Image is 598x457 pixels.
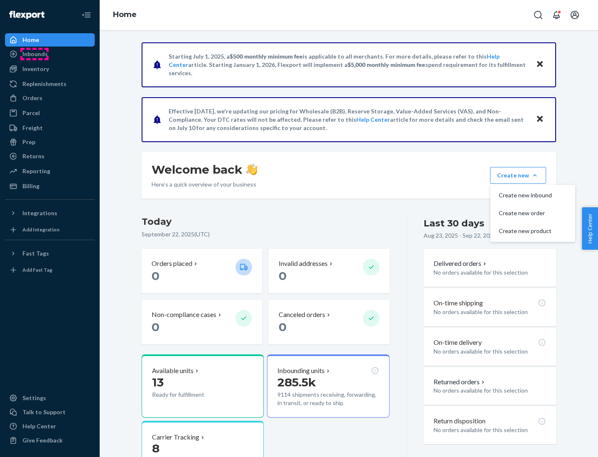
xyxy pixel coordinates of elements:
[434,377,486,387] p: Returned orders
[22,36,39,44] div: Home
[22,408,66,416] div: Talk to Support
[22,94,42,102] div: Orders
[152,310,216,319] p: Non-compliance cases
[22,209,57,217] div: Integrations
[9,11,44,19] img: Flexport logo
[142,300,262,344] button: Non-compliance cases 0
[5,206,95,220] button: Integrations
[5,77,95,91] a: Replenishments
[22,167,50,175] div: Reporting
[490,167,546,184] button: Create newCreate new inboundCreate new orderCreate new product
[279,320,287,334] span: 0
[22,65,49,73] div: Inventory
[492,187,573,204] button: Create new inbound
[22,50,48,58] div: Inbounds
[434,259,488,268] button: Delivered orders
[152,180,257,189] p: Here’s a quick overview of your business
[230,53,303,60] span: $500 monthly minimum fee
[530,7,547,23] button: Open Search Box
[152,432,199,442] p: Carrier Tracking
[492,204,573,222] button: Create new order
[152,162,257,177] h1: Welcome back
[152,391,229,399] p: Ready for fulfillment
[348,61,425,68] span: $5,000 monthly minimum fee
[5,150,95,163] a: Returns
[246,164,257,175] img: hand-wave emoji
[277,391,379,407] p: 9114 shipments receiving, forwarding, in transit, or ready to ship
[152,375,164,389] span: 13
[499,192,552,198] span: Create new inbound
[22,182,39,190] div: Billing
[566,7,583,23] button: Open account menu
[434,338,482,347] p: On-time delivery
[434,298,483,308] p: On-time shipping
[106,3,143,27] ol: breadcrumbs
[22,422,56,430] div: Help Center
[5,263,95,277] a: Add Fast Tag
[22,226,59,233] div: Add Integration
[78,7,95,23] button: Close Navigation
[267,354,389,418] button: Inbounding units285.5k9114 shipments receiving, forwarding, in transit, or ready to ship
[279,269,287,283] span: 0
[113,10,137,19] a: Home
[582,207,598,250] button: Help Center
[434,426,546,434] p: No orders available for this selection
[534,113,545,125] button: Close
[5,33,95,47] a: Home
[22,80,66,88] div: Replenishments
[169,52,528,77] p: Starting July 1, 2025, a is applicable to all merchants. For more details, please refer to this a...
[434,386,546,395] p: No orders available for this selection
[434,268,546,277] p: No orders available for this selection
[279,259,328,268] p: Invalid addresses
[5,405,95,419] a: Talk to Support
[22,109,40,117] div: Parcel
[142,354,264,418] button: Available units13Ready for fulfillment
[152,366,194,376] p: Available units
[434,347,546,356] p: No orders available for this selection
[142,249,262,293] button: Orders placed 0
[5,47,95,61] a: Inbounds
[5,420,95,433] a: Help Center
[548,7,565,23] button: Open notifications
[22,138,35,146] div: Prep
[169,107,528,132] p: Effective [DATE], we're updating our pricing for Wholesale (B2B), Reserve Storage, Value-Added Se...
[499,228,552,234] span: Create new product
[269,300,389,344] button: Canceled orders 0
[22,152,44,160] div: Returns
[277,366,325,376] p: Inbounding units
[5,135,95,149] a: Prep
[5,62,95,76] a: Inventory
[492,222,573,240] button: Create new product
[424,231,512,240] p: Aug 23, 2025 - Sep 22, 2025 ( UTC )
[5,434,95,447] button: Give Feedback
[22,436,63,445] div: Give Feedback
[22,124,43,132] div: Freight
[5,121,95,135] a: Freight
[152,441,159,455] span: 8
[434,308,546,316] p: No orders available for this selection
[5,165,95,178] a: Reporting
[142,215,390,228] h3: Today
[22,249,49,258] div: Fast Tags
[269,249,389,293] button: Invalid addresses 0
[5,91,95,105] a: Orders
[534,59,545,71] button: Close
[277,375,316,389] span: 285.5k
[279,310,325,319] p: Canceled orders
[142,230,390,238] p: September 22, 2025 ( UTC )
[152,259,192,268] p: Orders placed
[5,391,95,405] a: Settings
[5,247,95,260] button: Fast Tags
[22,266,52,273] div: Add Fast Tag
[152,269,159,283] span: 0
[434,416,485,426] p: Return disposition
[356,116,390,123] a: Help Center
[5,179,95,193] a: Billing
[5,223,95,236] a: Add Integration
[152,320,159,334] span: 0
[5,106,95,120] a: Parcel
[22,394,46,402] div: Settings
[499,210,552,216] span: Create new order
